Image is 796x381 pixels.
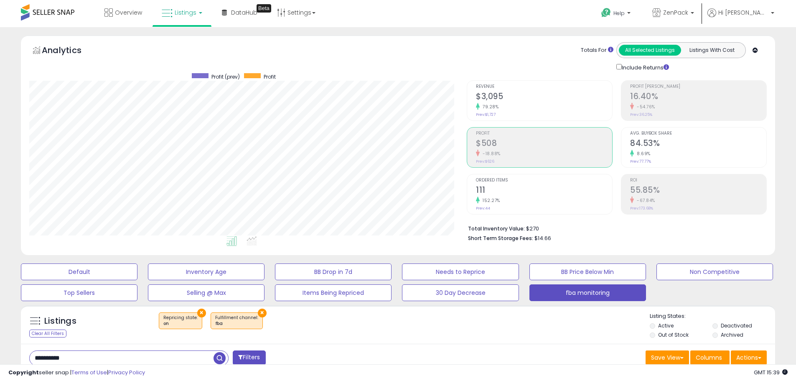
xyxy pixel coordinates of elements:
[476,92,612,103] h2: $3,095
[656,263,773,280] button: Non Competitive
[148,263,264,280] button: Inventory Age
[476,138,612,150] h2: $508
[630,178,766,183] span: ROI
[696,353,722,362] span: Columns
[402,284,519,301] button: 30 Day Decrease
[468,223,760,233] li: $270
[148,284,264,301] button: Selling @ Max
[634,197,655,204] small: -67.84%
[681,45,743,56] button: Listings With Cost
[534,234,551,242] span: $14.66
[468,235,533,242] b: Short Term Storage Fees:
[21,284,137,301] button: Top Sellers
[21,263,137,280] button: Default
[690,350,730,365] button: Columns
[257,4,271,13] div: Tooltip anchor
[630,92,766,103] h2: 16.40%
[634,104,655,110] small: -54.76%
[211,73,240,80] span: Profit (prev)
[275,263,392,280] button: BB Drop in 7d
[175,8,196,17] span: Listings
[630,84,766,89] span: Profit [PERSON_NAME]
[630,185,766,197] h2: 55.85%
[630,112,652,117] small: Prev: 36.25%
[630,206,653,211] small: Prev: 173.68%
[163,321,198,327] div: on
[44,315,76,327] h5: Listings
[581,46,613,54] div: Totals For
[630,138,766,150] h2: 84.53%
[468,225,525,232] b: Total Inventory Value:
[707,8,774,27] a: Hi [PERSON_NAME]
[8,368,39,376] strong: Copyright
[630,131,766,136] span: Avg. Buybox Share
[402,263,519,280] button: Needs to Reprice
[630,159,651,164] small: Prev: 77.77%
[258,309,267,317] button: ×
[721,322,752,329] label: Deactivated
[754,368,788,376] span: 2025-09-9 15:39 GMT
[231,8,257,17] span: DataHub
[476,206,490,211] small: Prev: 44
[595,1,639,27] a: Help
[529,284,646,301] button: fba monitoring
[610,62,679,72] div: Include Returns
[721,331,743,338] label: Archived
[529,263,646,280] button: BB Price Below Min
[646,350,689,365] button: Save View
[480,151,501,157] small: -18.88%
[718,8,768,17] span: Hi [PERSON_NAME]
[634,151,651,157] small: 8.69%
[731,350,767,365] button: Actions
[613,10,625,17] span: Help
[476,84,612,89] span: Revenue
[619,45,681,56] button: All Selected Listings
[233,350,265,365] button: Filters
[476,131,612,136] span: Profit
[29,330,66,338] div: Clear All Filters
[197,309,206,317] button: ×
[42,44,98,58] h5: Analytics
[476,178,612,183] span: Ordered Items
[476,159,494,164] small: Prev: $626
[601,8,611,18] i: Get Help
[650,312,775,320] p: Listing States:
[264,73,276,80] span: Profit
[215,321,258,327] div: fba
[115,8,142,17] span: Overview
[480,197,500,204] small: 152.27%
[215,315,258,327] span: Fulfillment channel :
[71,368,107,376] a: Terms of Use
[275,284,392,301] button: Items Being Repriced
[108,368,145,376] a: Privacy Policy
[658,322,674,329] label: Active
[8,369,145,377] div: seller snap | |
[658,331,689,338] label: Out of Stock
[163,315,198,327] span: Repricing state :
[476,185,612,197] h2: 111
[663,8,688,17] span: ZenPack
[476,112,496,117] small: Prev: $1,727
[480,104,498,110] small: 79.28%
